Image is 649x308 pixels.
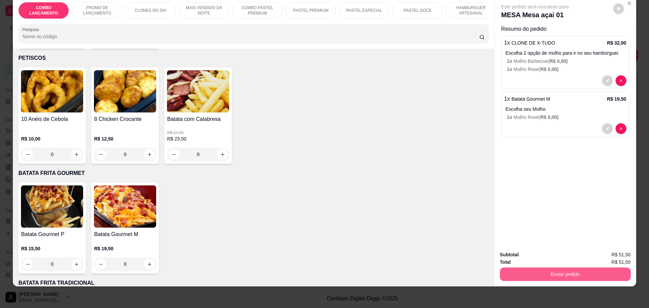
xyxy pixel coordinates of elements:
[238,5,277,16] p: COMBO PASTEL PREMIUM
[94,135,156,142] p: R$ 12,50
[511,96,550,102] span: Batata Gourmet M
[293,8,329,13] p: PASTEL PREMIUM
[167,70,229,112] img: product-image
[507,66,626,73] p: Molho Rose (
[18,54,488,62] p: PETISCOS
[607,40,626,46] p: R$ 32,00
[500,267,631,281] button: Enviar pedido
[511,40,555,46] span: CLONE DE X-TUDO
[24,5,63,16] p: COMBO LANÇAMENTO
[504,39,555,47] p: 1 x
[18,279,488,287] p: BATATA FRITA TRADICIONAL
[602,123,613,134] button: decrease-product-quantity
[21,115,83,123] h4: 10 Anéis de Cebola
[451,5,490,16] p: HAMBURGUER ARTESANAL
[507,67,513,72] span: 1 x
[611,258,631,266] span: R$ 51,50
[602,75,613,86] button: decrease-product-quantity
[613,3,624,14] button: decrease-product-quantity
[616,123,626,134] button: decrease-product-quantity
[500,259,511,265] strong: Total
[167,135,229,142] p: R$ 23,50
[22,27,41,32] label: Pesquisa
[507,58,513,64] span: 1 x
[500,252,519,257] strong: Subtotal
[504,95,550,103] p: 1 x
[184,5,223,16] p: MAIS VENDIDO DA NOITE
[167,115,229,123] h4: Batata com Calabresa
[135,8,166,13] p: CLONES DO DIA
[94,115,156,123] h4: 8 Chicken Crocante
[404,8,432,13] p: PASTEL DOCE
[501,25,629,33] p: Resumo do pedido
[21,70,83,112] img: product-image
[94,245,156,252] p: R$ 19,50
[94,230,156,238] h4: Batata Gourmet M
[501,10,569,20] p: MESA Mesa açai 01
[21,245,83,252] p: R$ 15,50
[507,58,626,65] p: Molho Barbecue (
[611,251,631,258] span: R$ 51,50
[616,75,626,86] button: decrease-product-quantity
[550,58,568,64] span: R$ 0,00 )
[21,135,83,142] p: R$ 10,00
[607,96,626,102] p: R$ 19,50
[540,114,558,120] span: R$ 0,00 )
[507,114,513,120] span: 1 x
[540,67,558,72] span: R$ 0,00 )
[21,230,83,238] h4: Batata Gourmet P
[77,5,117,16] p: PROMO DE LANÇAMENTO
[22,33,479,40] input: Pesquisa
[21,185,83,228] img: product-image
[167,130,229,135] p: R$ 27,00
[346,8,382,13] p: PASTEL ESPECIAL
[94,185,156,228] img: product-image
[506,50,626,56] p: Escolha 2 opção de molho para ir no seu hambúrguer.
[18,169,488,177] p: BATATA FRITA GOURMET
[506,106,626,112] p: Escolha seu Molho
[94,70,156,112] img: product-image
[507,114,626,121] p: Molho Rosé (
[501,3,569,10] p: Este pedido será vinculado para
